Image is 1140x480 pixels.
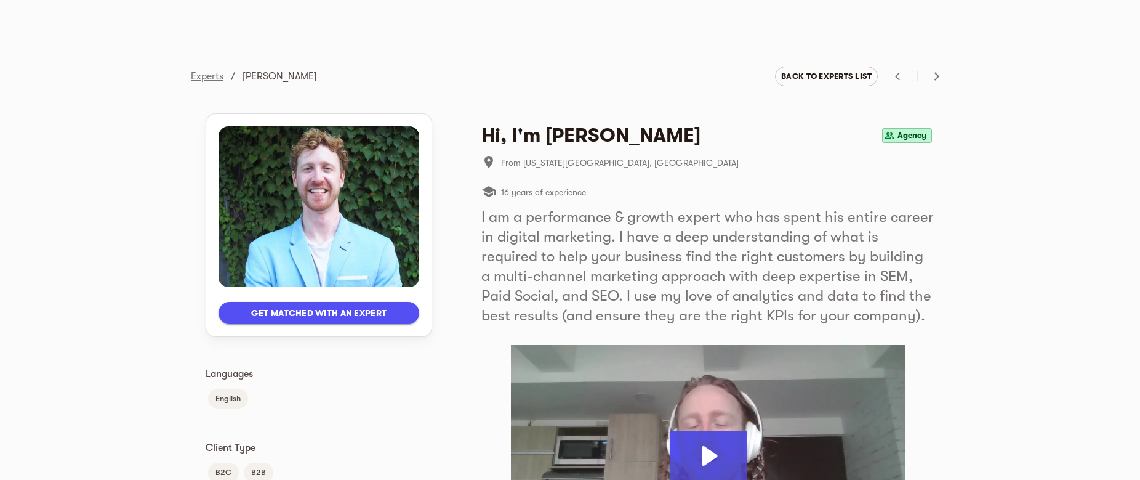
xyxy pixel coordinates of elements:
span: 16 years of experience [501,185,586,200]
button: Get matched with an expert [219,302,419,324]
span: B2B [244,465,273,480]
span: Get matched with an expert [228,306,409,320]
span: Agency [893,128,931,143]
a: Experts [191,71,223,82]
h5: I am a performance & growth expert who has spent his entire career in digital marketing. I have a... [481,207,934,325]
p: Client Type [206,441,432,455]
span: B2C [208,465,239,480]
span: English [208,391,248,406]
span: / [231,69,235,84]
span: Back to experts list [781,69,872,84]
p: Languages [206,367,432,381]
h4: Hi, I'm [PERSON_NAME] [481,123,700,148]
span: From [US_STATE][GEOGRAPHIC_DATA], [GEOGRAPHIC_DATA] [501,155,934,170]
p: [PERSON_NAME] [243,69,317,84]
button: Back to experts list [775,67,878,86]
